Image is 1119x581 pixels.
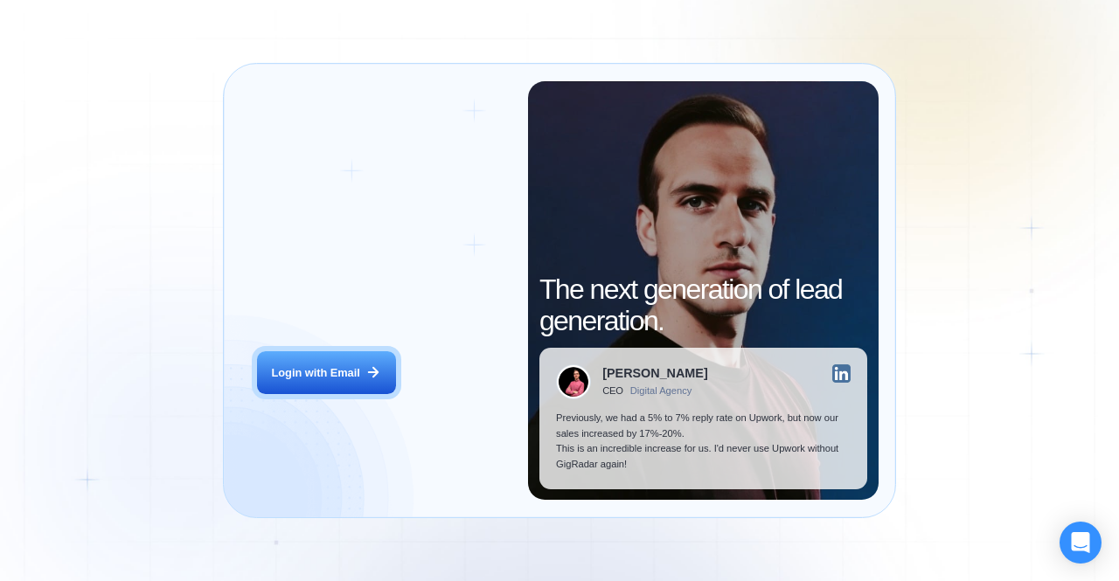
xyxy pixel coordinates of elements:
[257,351,395,395] button: Login with Email
[602,385,623,397] div: CEO
[630,385,692,397] div: Digital Agency
[539,274,867,335] h2: The next generation of lead generation.
[272,365,360,381] div: Login with Email
[602,367,707,379] div: [PERSON_NAME]
[1060,522,1102,564] div: Open Intercom Messenger
[556,411,851,472] p: Previously, we had a 5% to 7% reply rate on Upwork, but now our sales increased by 17%-20%. This ...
